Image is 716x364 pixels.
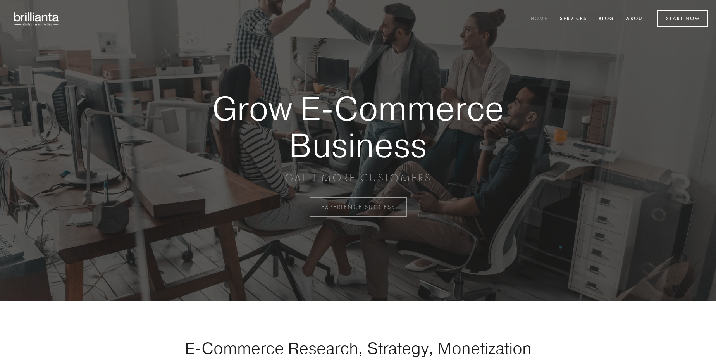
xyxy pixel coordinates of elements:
a: Services [555,13,592,26]
a: Start Now [657,10,708,27]
img: brillianta - research, strategy, marketing [8,8,66,30]
h1: E-Commerce Research, Strategy, Monetization [160,338,556,358]
a: Blog [594,13,619,26]
strong: Grow E-Commerce Business [185,90,531,163]
a: Home [526,13,553,26]
a: EXPERIENCE SUCCESS [310,197,407,217]
p: GAIN MORE CUSTOMERS [185,171,531,185]
a: About [621,13,651,26]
